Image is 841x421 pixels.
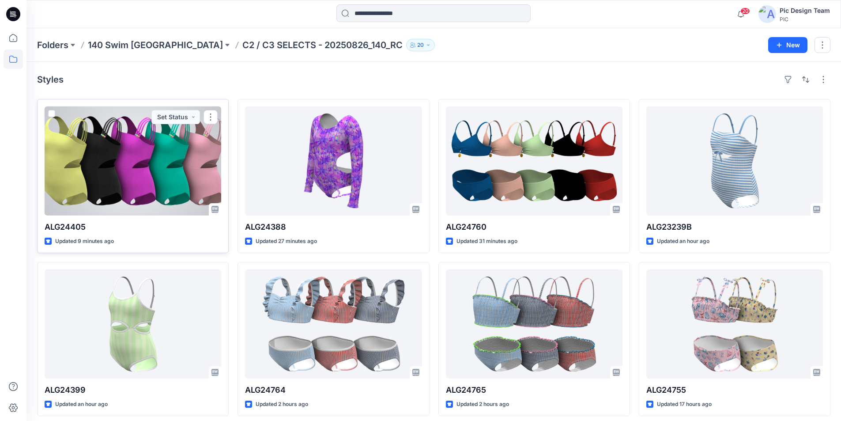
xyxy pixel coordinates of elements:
[646,221,823,233] p: ALG23239B
[646,269,823,379] a: ALG24755
[657,400,712,409] p: Updated 17 hours ago
[245,269,422,379] a: ALG24764
[45,221,221,233] p: ALG24405
[446,221,622,233] p: ALG24760
[758,5,776,23] img: avatar
[55,237,114,246] p: Updated 9 minutes ago
[406,39,435,51] button: 20
[45,106,221,216] a: ALG24405
[55,400,108,409] p: Updated an hour ago
[646,384,823,396] p: ALG24755
[417,40,424,50] p: 20
[245,106,422,216] a: ALG24388
[446,384,622,396] p: ALG24765
[45,269,221,379] a: ALG24399
[646,106,823,216] a: ALG23239B
[256,400,308,409] p: Updated 2 hours ago
[245,221,422,233] p: ALG24388
[88,39,223,51] a: 140 Swim [GEOGRAPHIC_DATA]
[245,384,422,396] p: ALG24764
[740,8,750,15] span: 20
[456,400,509,409] p: Updated 2 hours ago
[780,16,830,23] div: PIC
[242,39,403,51] p: C2 / C3 SELECTS - 20250826_140_RC
[780,5,830,16] div: Pic Design Team
[768,37,807,53] button: New
[456,237,517,246] p: Updated 31 minutes ago
[45,384,221,396] p: ALG24399
[446,106,622,216] a: ALG24760
[446,269,622,379] a: ALG24765
[37,74,64,85] h4: Styles
[256,237,317,246] p: Updated 27 minutes ago
[37,39,68,51] a: Folders
[657,237,709,246] p: Updated an hour ago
